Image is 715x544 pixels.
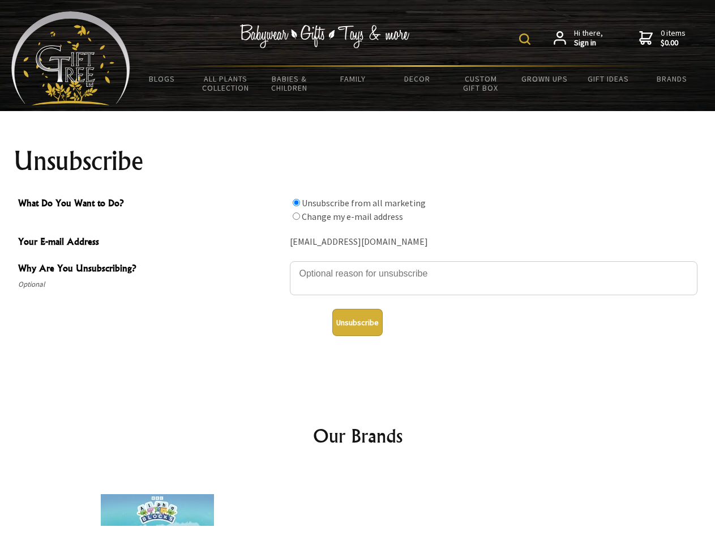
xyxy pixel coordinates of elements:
[449,67,513,100] a: Custom Gift Box
[661,28,686,48] span: 0 items
[194,67,258,100] a: All Plants Collection
[512,67,576,91] a: Grown Ups
[574,28,603,48] span: Hi there,
[576,67,640,91] a: Gift Ideas
[574,38,603,48] strong: Sign in
[290,233,697,251] div: [EMAIL_ADDRESS][DOMAIN_NAME]
[554,28,603,48] a: Hi there,Sign in
[11,11,130,105] img: Babyware - Gifts - Toys and more...
[332,309,383,336] button: Unsubscribe
[240,24,410,48] img: Babywear - Gifts - Toys & more
[661,38,686,48] strong: $0.00
[302,211,403,222] label: Change my e-mail address
[23,422,693,449] h2: Our Brands
[293,212,300,220] input: What Do You Want to Do?
[14,147,702,175] h1: Unsubscribe
[640,67,704,91] a: Brands
[519,33,530,45] img: product search
[18,261,284,278] span: Why Are You Unsubscribing?
[385,67,449,91] a: Decor
[639,28,686,48] a: 0 items$0.00
[290,261,697,295] textarea: Why Are You Unsubscribing?
[130,67,194,91] a: BLOGS
[258,67,322,100] a: Babies & Children
[302,197,426,209] label: Unsubscribe from all marketing
[18,235,284,251] span: Your E-mail Address
[322,67,386,91] a: Family
[293,199,300,206] input: What Do You Want to Do?
[18,196,284,212] span: What Do You Want to Do?
[18,278,284,291] span: Optional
